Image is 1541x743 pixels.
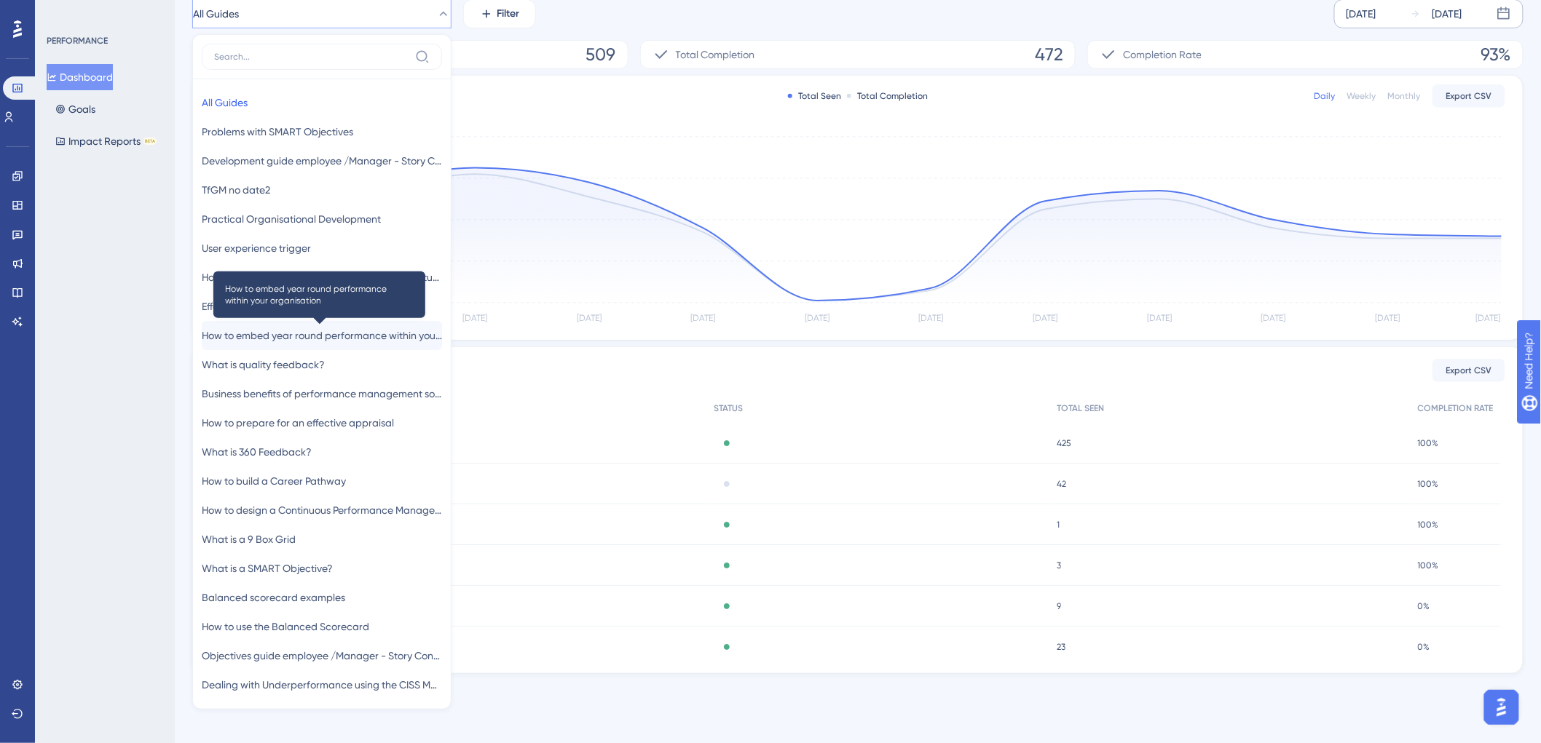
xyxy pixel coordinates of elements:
button: What is a SMART Objective? [202,554,442,583]
button: How to build a Career Pathway [202,466,442,496]
img: Profile image for Simay [17,320,46,349]
span: How to be a high PERFORMing Manager with Actus AL [202,269,442,286]
span: Total Completion [676,46,755,63]
tspan: [DATE] [1475,314,1500,324]
button: All Guides [202,88,442,117]
span: STATUS [714,402,743,414]
span: 9 [1057,600,1061,612]
span: Rate your conversation [52,106,170,117]
span: 93% [1481,43,1511,66]
span: How to use the Balanced Scorecard [202,618,369,635]
span: Development guide employee /Manager - Story Contracting [202,152,442,170]
span: What is a 9 Box Grid [202,531,296,548]
tspan: [DATE] [691,314,716,324]
div: Diênifer [52,227,92,242]
span: Objectives guide employee /Manager - Story Contracting [202,647,442,664]
span: How to design a Continuous Performance Management Process [202,501,442,519]
button: How to prepare for an effective appraisal [202,408,442,437]
tspan: [DATE] [577,314,602,324]
button: TfGM no date2 [202,175,442,204]
span: 100% [1418,478,1439,490]
button: Dashboard [47,64,113,90]
button: Problems with SMART Objectives [202,117,442,146]
input: Search... [214,51,409,63]
button: What is quality feedback? [202,350,442,379]
span: Rate your conversation [52,321,170,333]
span: Practical Organisational Development [202,210,381,228]
span: 100% [1418,519,1439,531]
img: Profile image for Felipe [17,428,46,457]
tspan: [DATE] [1147,314,1172,324]
div: Simay [52,335,83,350]
span: 42 [1057,478,1066,490]
button: Practical Organisational Development [202,204,442,234]
span: 100% [1418,560,1439,571]
button: Impact ReportsBETA [47,128,165,154]
button: What is a 9 Box Grid [202,525,442,554]
div: Close [256,6,282,32]
div: Monthly [1388,90,1421,102]
div: Total Completion [847,90,928,102]
span: 0% [1418,641,1430,653]
button: How to be a high PERFORMing Manager with Actus AL [202,263,442,292]
div: • [DATE] [139,442,180,458]
span: Rate your conversation [52,159,170,171]
span: TOTAL SEEN [1057,402,1104,414]
button: Goals [47,96,104,122]
span: 1 [1057,519,1060,531]
span: How to build a Career Pathway [202,472,346,490]
span: TfGM no date2 [202,181,270,199]
div: Diênifer [52,65,92,81]
button: Export CSV [1432,359,1505,382]
div: • [DATE] [95,173,135,188]
span: 425 [1057,437,1071,449]
button: How to use the Balanced Scorecard [202,612,442,641]
button: How to embed year round performance within your organisationHow to embed year round performance w... [202,321,442,350]
div: PERFORMANCE [47,35,108,47]
span: What is 360 Feedback? [202,443,312,461]
div: BETA [143,138,157,145]
span: Completion Rate [1123,46,1202,63]
span: What is quality feedback? [202,356,325,373]
span: How to prepare for an effective appraisal [202,414,394,432]
div: • [DATE] [86,119,127,135]
span: 23 [1057,641,1065,653]
span: Problems with SMART Objectives [202,123,353,140]
tspan: [DATE] [462,314,487,324]
div: [DATE] [1432,5,1462,23]
span: Need Help? [34,4,91,21]
button: Business benefits of performance management software [202,379,442,408]
img: Profile image for Diênifer [17,266,46,295]
div: Total Seen [788,90,841,102]
span: Balanced scorecard examples [202,589,345,606]
span: Home [58,490,87,501]
span: How to embed year round performance within your organisation [202,327,442,344]
div: • [DATE] [95,65,135,81]
button: Send us a message [67,410,224,439]
button: How to design a Continuous Performance Management Process [202,496,442,525]
tspan: [DATE] [1033,314,1057,324]
img: Profile image for Diênifer [17,51,46,80]
span: COMPLETION RATE [1418,402,1494,414]
button: Objectives guide employee /Manager - Story Contracting [202,641,442,670]
span: 100% [1418,437,1439,449]
button: Dealing with Underperformance using the CISS Model [202,670,442,699]
iframe: UserGuiding AI Assistant Launcher [1480,686,1524,729]
img: Profile image for Simay [17,105,46,134]
span: Hi Fatscema, I am checking your message and will get back toy you shortly. [52,52,438,63]
span: Business benefits of performance management software [202,385,442,402]
span: 0% [1418,600,1430,612]
span: Messages [190,490,246,501]
div: • [DATE] [95,227,135,242]
button: Messages [146,454,291,512]
span: All Guides [202,94,248,111]
img: Profile image for Simay [17,374,46,403]
span: User experience trigger [202,239,311,257]
span: Rate your conversation [52,375,186,386]
div: Daily [1315,90,1336,102]
div: Weekly [1347,90,1376,102]
div: Diênifer [52,281,92,296]
tspan: [DATE] [1375,314,1400,324]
